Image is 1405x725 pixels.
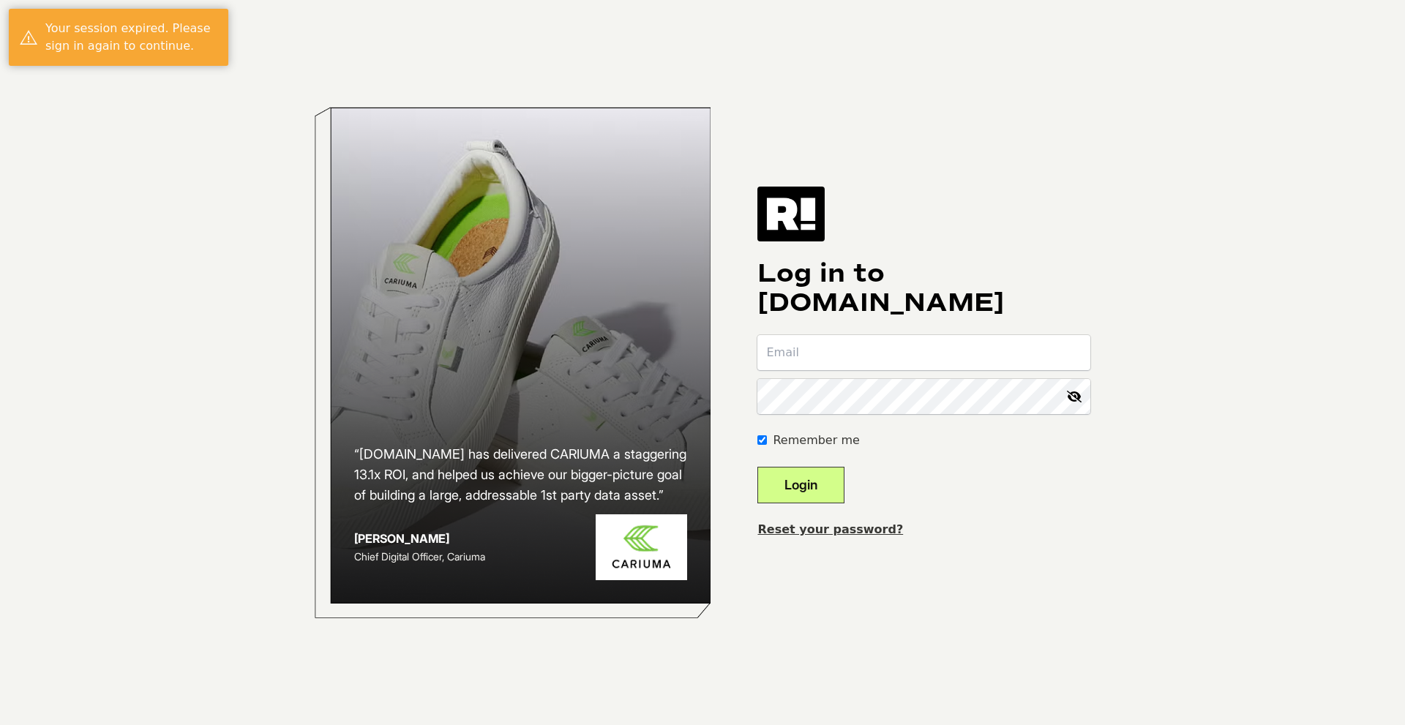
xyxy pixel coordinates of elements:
[354,550,485,563] span: Chief Digital Officer, Cariuma
[45,20,217,55] div: Your session expired. Please sign in again to continue.
[354,444,688,506] h2: “[DOMAIN_NAME] has delivered CARIUMA a staggering 13.1x ROI, and helped us achieve our bigger-pic...
[757,522,903,536] a: Reset your password?
[757,335,1090,370] input: Email
[596,514,687,581] img: Cariuma
[757,187,825,241] img: Retention.com
[354,531,449,546] strong: [PERSON_NAME]
[773,432,859,449] label: Remember me
[757,259,1090,318] h1: Log in to [DOMAIN_NAME]
[757,467,844,503] button: Login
